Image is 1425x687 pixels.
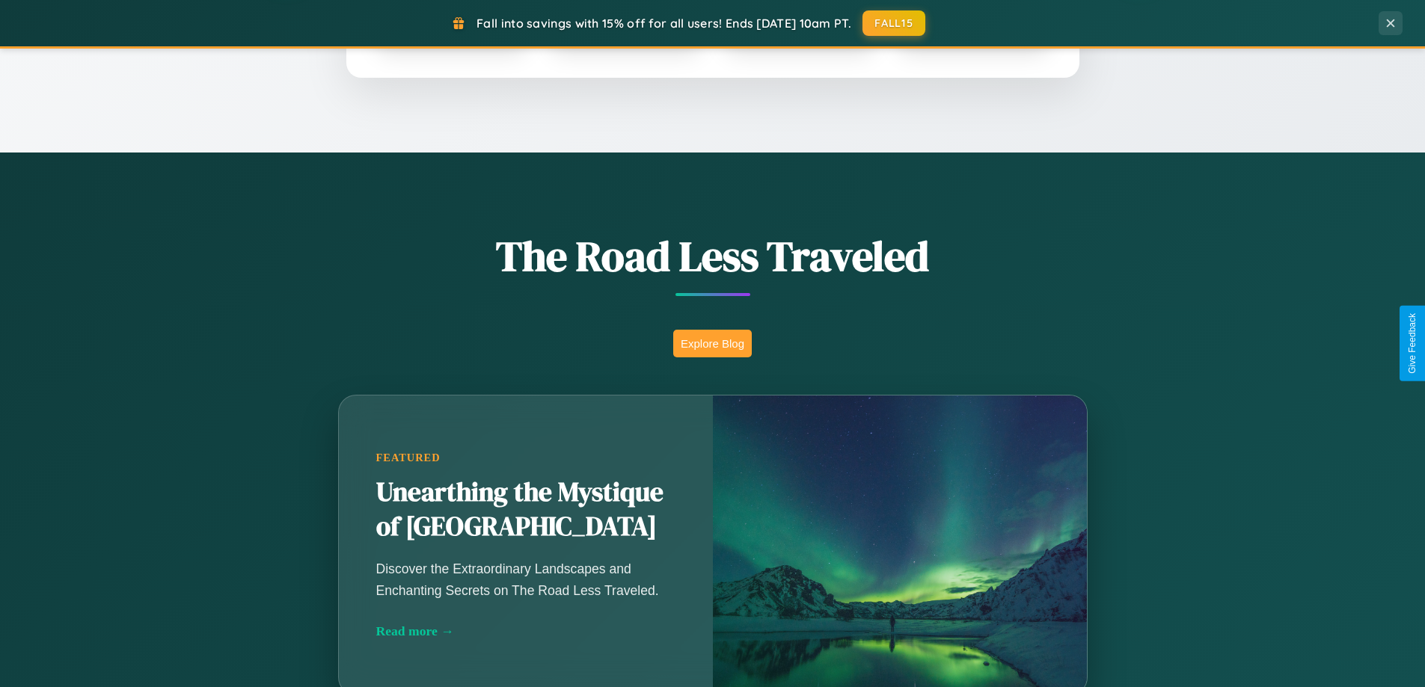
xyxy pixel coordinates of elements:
button: Explore Blog [673,330,752,357]
div: Read more → [376,623,675,639]
button: FALL15 [862,10,925,36]
div: Featured [376,452,675,464]
h1: The Road Less Traveled [264,227,1162,285]
span: Fall into savings with 15% off for all users! Ends [DATE] 10am PT. [476,16,851,31]
h2: Unearthing the Mystique of [GEOGRAPHIC_DATA] [376,475,675,544]
p: Discover the Extraordinary Landscapes and Enchanting Secrets on The Road Less Traveled. [376,558,675,600]
div: Give Feedback [1407,313,1418,374]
